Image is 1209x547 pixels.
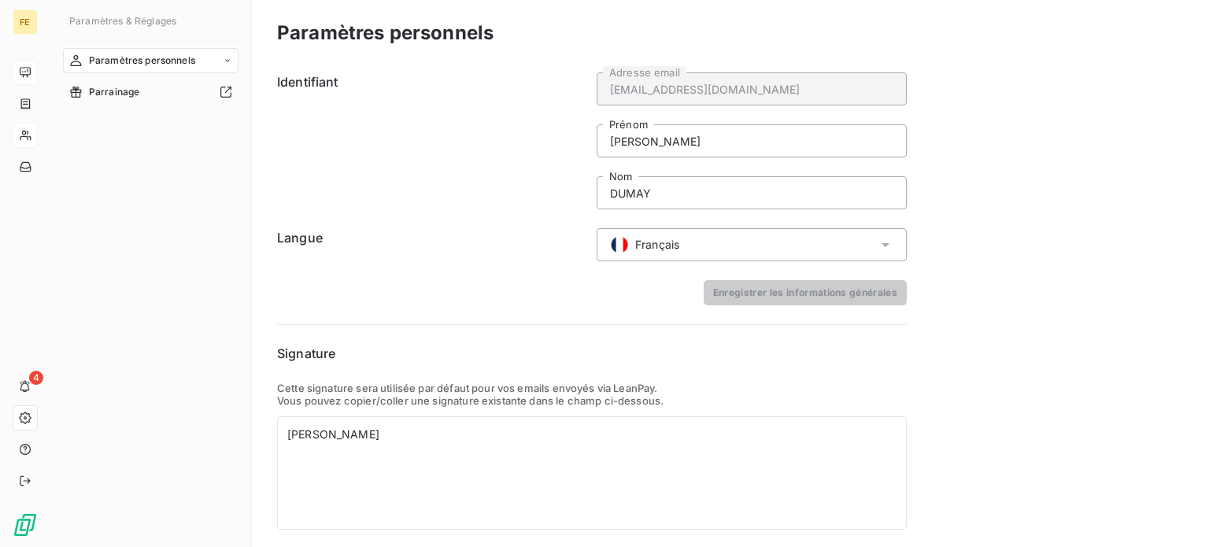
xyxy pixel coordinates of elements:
[287,427,897,442] div: [PERSON_NAME]
[704,280,907,305] button: Enregistrer les informations générales
[63,79,238,105] a: Parrainage
[597,176,907,209] input: placeholder
[29,371,43,385] span: 4
[277,344,907,363] h6: Signature
[597,124,907,157] input: placeholder
[1155,493,1193,531] iframe: Intercom live chat
[635,237,679,253] span: Français
[13,512,38,538] img: Logo LeanPay
[277,72,587,209] h6: Identifiant
[89,85,140,99] span: Parrainage
[13,9,38,35] div: FE
[597,72,907,105] input: placeholder
[277,228,587,261] h6: Langue
[277,394,907,407] p: Vous pouvez copier/coller une signature existante dans le champ ci-dessous.
[277,382,907,394] p: Cette signature sera utilisée par défaut pour vos emails envoyés via LeanPay.
[69,15,176,27] span: Paramètres & Réglages
[277,19,494,47] h3: Paramètres personnels
[89,54,195,68] span: Paramètres personnels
